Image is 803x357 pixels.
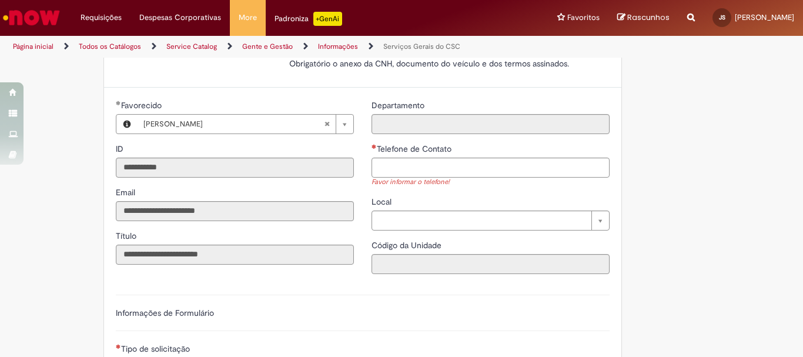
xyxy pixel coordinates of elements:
abbr: Limpar campo Favorecido [318,115,336,134]
label: Somente leitura - Departamento [372,99,427,111]
label: Somente leitura - ID [116,143,126,155]
span: Telefone de Contato [377,144,454,154]
p: Obrigatório o anexo da CNH, documento do veículo e dos termos assinados. [289,58,601,69]
span: Obrigatório Preenchido [116,101,121,105]
span: Favoritos [567,12,600,24]
a: Gente e Gestão [242,42,293,51]
span: Somente leitura - Código da Unidade [372,240,444,251]
span: Somente leitura - Título [116,231,139,241]
span: [PERSON_NAME] [143,115,324,134]
input: Título [116,245,354,265]
a: Limpar campo Local [372,211,610,231]
span: Requisições [81,12,122,24]
img: ServiceNow [1,6,62,29]
span: More [239,12,257,24]
ul: Trilhas de página [9,36,527,58]
span: [PERSON_NAME] [735,12,794,22]
a: [PERSON_NAME]Limpar campo Favorecido [138,115,353,134]
a: Todos os Catálogos [79,42,141,51]
input: Email [116,201,354,221]
span: Tipo de solicitação [121,343,192,354]
a: Informações [318,42,358,51]
input: Departamento [372,114,610,134]
div: Favor informar o telefone! [372,178,610,188]
div: Padroniza [275,12,342,26]
span: Somente leitura - Email [116,187,138,198]
span: Necessários - Favorecido [121,100,164,111]
span: Necessários [116,344,121,349]
span: Local [372,196,394,207]
a: Rascunhos [617,12,670,24]
p: +GenAi [313,12,342,26]
a: Service Catalog [166,42,217,51]
label: Somente leitura - Título [116,230,139,242]
span: Somente leitura - ID [116,144,126,154]
a: Serviços Gerais do CSC [383,42,460,51]
span: Despesas Corporativas [139,12,221,24]
span: Rascunhos [627,12,670,23]
a: Página inicial [13,42,53,51]
span: Necessários [372,144,377,149]
span: Somente leitura - Departamento [372,100,427,111]
label: Somente leitura - Email [116,186,138,198]
input: Telefone de Contato [372,158,610,178]
button: Favorecido, Visualizar este registro Joao De Assis Santos [116,115,138,134]
input: ID [116,158,354,178]
span: JS [719,14,725,21]
label: Informações de Formulário [116,308,214,318]
label: Somente leitura - Código da Unidade [372,239,444,251]
input: Código da Unidade [372,254,610,274]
